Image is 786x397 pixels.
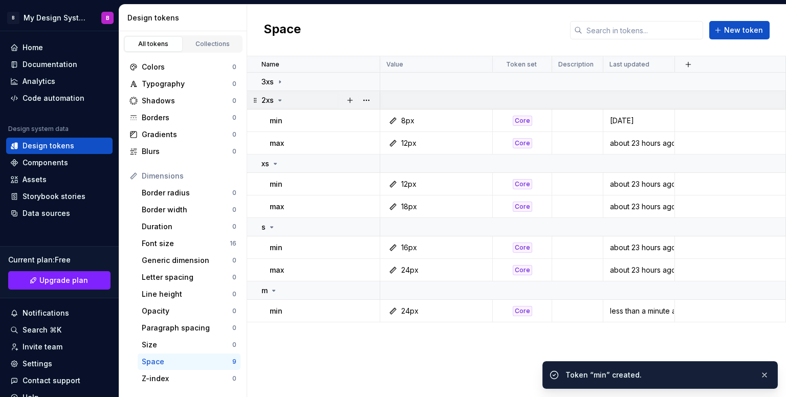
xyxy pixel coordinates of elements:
div: Colors [142,62,232,72]
a: Shadows0 [125,93,241,109]
div: Typography [142,79,232,89]
div: 0 [232,256,236,264]
a: Colors0 [125,59,241,75]
div: Code automation [23,93,84,103]
div: 0 [232,114,236,122]
a: Gradients0 [125,126,241,143]
div: about 23 hours ago [604,202,674,212]
button: BMy Design SystemB [2,7,117,29]
div: Data sources [23,208,70,218]
div: Shadows [142,96,232,106]
a: Paragraph spacing0 [138,320,241,336]
div: Size [142,340,232,350]
div: Invite team [23,342,62,352]
div: 0 [232,273,236,281]
div: Gradients [142,129,232,140]
a: Data sources [6,205,113,222]
div: about 23 hours ago [604,265,674,275]
div: Core [513,179,532,189]
div: 0 [232,307,236,315]
div: 8px [401,116,414,126]
a: Space9 [138,354,241,370]
p: min [270,116,282,126]
div: 0 [232,189,236,197]
p: Name [261,60,279,69]
p: min [270,242,282,253]
div: 0 [232,63,236,71]
div: 9 [232,358,236,366]
div: Core [513,242,532,253]
div: 16 [230,239,236,248]
div: Token “min” created. [565,370,752,380]
div: Opacity [142,306,232,316]
div: Dimensions [142,171,236,181]
div: All tokens [128,40,179,48]
p: Description [558,60,594,69]
div: Space [142,357,232,367]
div: 0 [232,290,236,298]
div: 0 [232,130,236,139]
div: Line height [142,289,232,299]
a: Line height0 [138,286,241,302]
div: Collections [187,40,238,48]
div: Core [513,116,532,126]
div: [DATE] [604,116,674,126]
h2: Space [264,21,301,39]
div: Core [513,138,532,148]
div: Design system data [8,125,69,133]
div: Borders [142,113,232,123]
div: 16px [401,242,417,253]
div: less than a minute ago [604,306,674,316]
div: Z-index [142,373,232,384]
p: max [270,202,284,212]
div: Storybook stories [23,191,85,202]
div: Notifications [23,308,69,318]
button: Notifications [6,305,113,321]
div: about 23 hours ago [604,138,674,148]
div: Generic dimension [142,255,232,266]
p: max [270,265,284,275]
div: Design tokens [23,141,74,151]
p: 3xs [261,77,274,87]
span: Upgrade plan [39,275,88,285]
div: 18px [401,202,417,212]
a: Generic dimension0 [138,252,241,269]
div: Design tokens [127,13,243,23]
div: Settings [23,359,52,369]
a: Home [6,39,113,56]
a: Code automation [6,90,113,106]
div: Duration [142,222,232,232]
input: Search in tokens... [582,21,703,39]
div: 0 [232,147,236,156]
div: Core [513,265,532,275]
a: Font size16 [138,235,241,252]
a: Documentation [6,56,113,73]
div: Letter spacing [142,272,232,282]
a: Components [6,155,113,171]
a: Size0 [138,337,241,353]
a: Settings [6,356,113,372]
div: Documentation [23,59,77,70]
p: Value [386,60,403,69]
div: B [106,14,110,22]
a: Analytics [6,73,113,90]
a: Blurs0 [125,143,241,160]
div: Paragraph spacing [142,323,232,333]
a: Typography0 [125,76,241,92]
div: Analytics [23,76,55,86]
p: min [270,306,282,316]
div: Core [513,202,532,212]
div: Assets [23,174,47,185]
button: Search ⌘K [6,322,113,338]
div: 0 [232,97,236,105]
a: Storybook stories [6,188,113,205]
p: max [270,138,284,148]
div: 0 [232,324,236,332]
a: Border radius0 [138,185,241,201]
div: about 23 hours ago [604,242,674,253]
div: My Design System [24,13,89,23]
p: 2xs [261,95,274,105]
a: Border width0 [138,202,241,218]
button: Contact support [6,372,113,389]
p: Token set [506,60,537,69]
